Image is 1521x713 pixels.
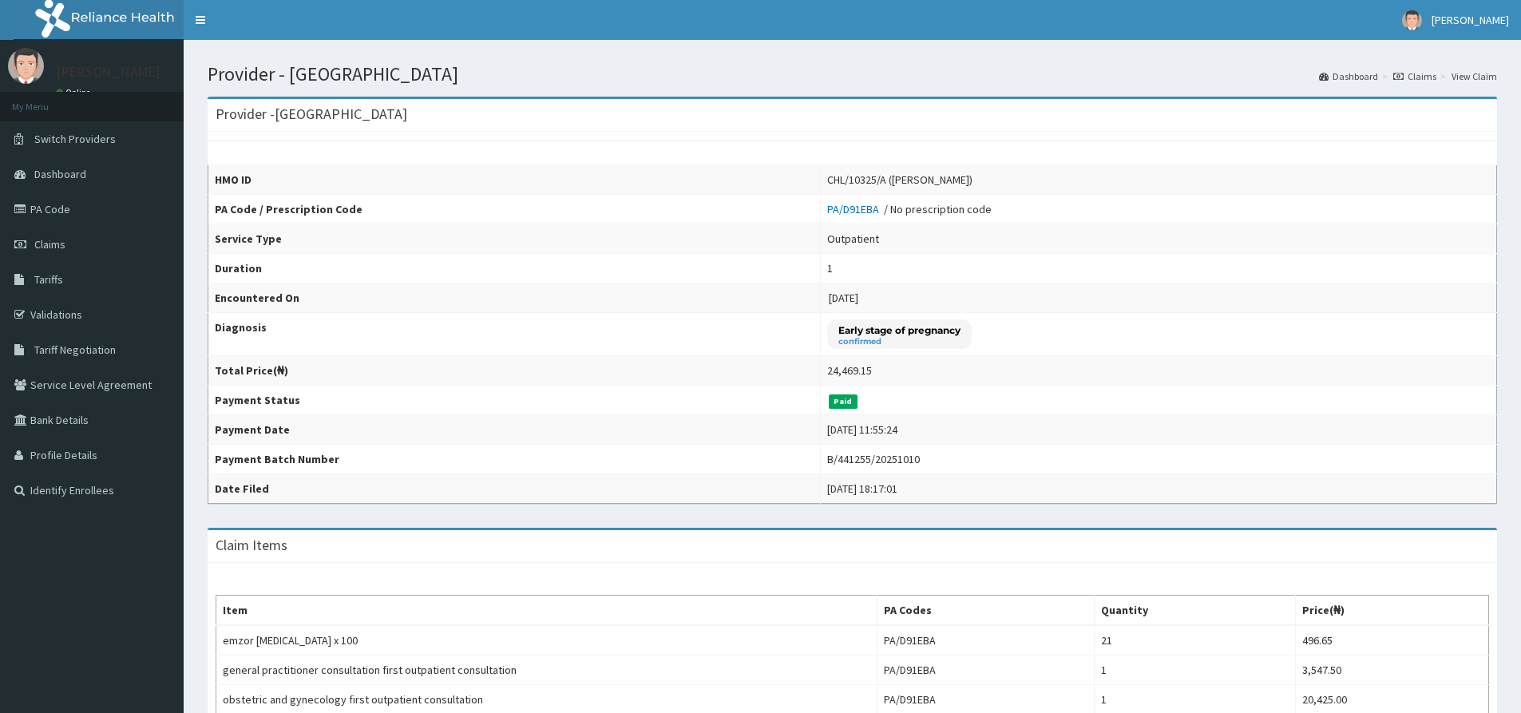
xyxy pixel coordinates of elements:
th: PA Code / Prescription Code [208,195,821,224]
a: Dashboard [1319,69,1378,83]
span: Switch Providers [34,132,116,146]
th: Diagnosis [208,313,821,356]
span: Tariff Negotiation [34,343,116,357]
td: PA/D91EBA [877,656,1095,685]
th: Duration [208,254,821,283]
th: Price(₦) [1296,596,1489,626]
td: 21 [1095,625,1296,656]
h1: Provider - [GEOGRAPHIC_DATA] [208,64,1497,85]
img: User Image [1402,10,1422,30]
div: / No prescription code [827,201,992,217]
a: Claims [1393,69,1436,83]
span: [DATE] [829,291,858,305]
td: 1 [1095,656,1296,685]
div: CHL/10325/A ([PERSON_NAME]) [827,172,972,188]
th: Item [216,596,877,626]
th: HMO ID [208,165,821,195]
span: Dashboard [34,167,86,181]
th: Total Price(₦) [208,356,821,386]
th: Date Filed [208,474,821,504]
div: Outpatient [827,231,879,247]
p: [PERSON_NAME] [56,65,160,79]
td: general practitioner consultation first outpatient consultation [216,656,877,685]
th: Payment Status [208,386,821,415]
div: [DATE] 18:17:01 [827,481,897,497]
th: PA Codes [877,596,1095,626]
a: Online [56,87,94,98]
span: Paid [829,394,858,409]
h3: Claim Items [216,538,287,553]
td: PA/D91EBA [877,625,1095,656]
div: [DATE] 11:55:24 [827,422,897,438]
th: Payment Batch Number [208,445,821,474]
th: Service Type [208,224,821,254]
td: emzor [MEDICAL_DATA] x 100 [216,625,877,656]
p: Early stage of pregnancy [838,323,961,337]
td: 3,547.50 [1296,656,1489,685]
td: 496.65 [1296,625,1489,656]
span: Claims [34,237,65,252]
th: Encountered On [208,283,821,313]
th: Payment Date [208,415,821,445]
th: Quantity [1095,596,1296,626]
div: 24,469.15 [827,362,872,378]
a: PA/D91EBA [827,202,884,216]
a: View Claim [1452,69,1497,83]
div: 1 [827,260,833,276]
img: User Image [8,48,44,84]
h3: Provider - [GEOGRAPHIC_DATA] [216,107,407,121]
span: Tariffs [34,272,63,287]
span: [PERSON_NAME] [1432,13,1509,27]
small: confirmed [838,338,961,346]
div: B/441255/20251010 [827,451,920,467]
